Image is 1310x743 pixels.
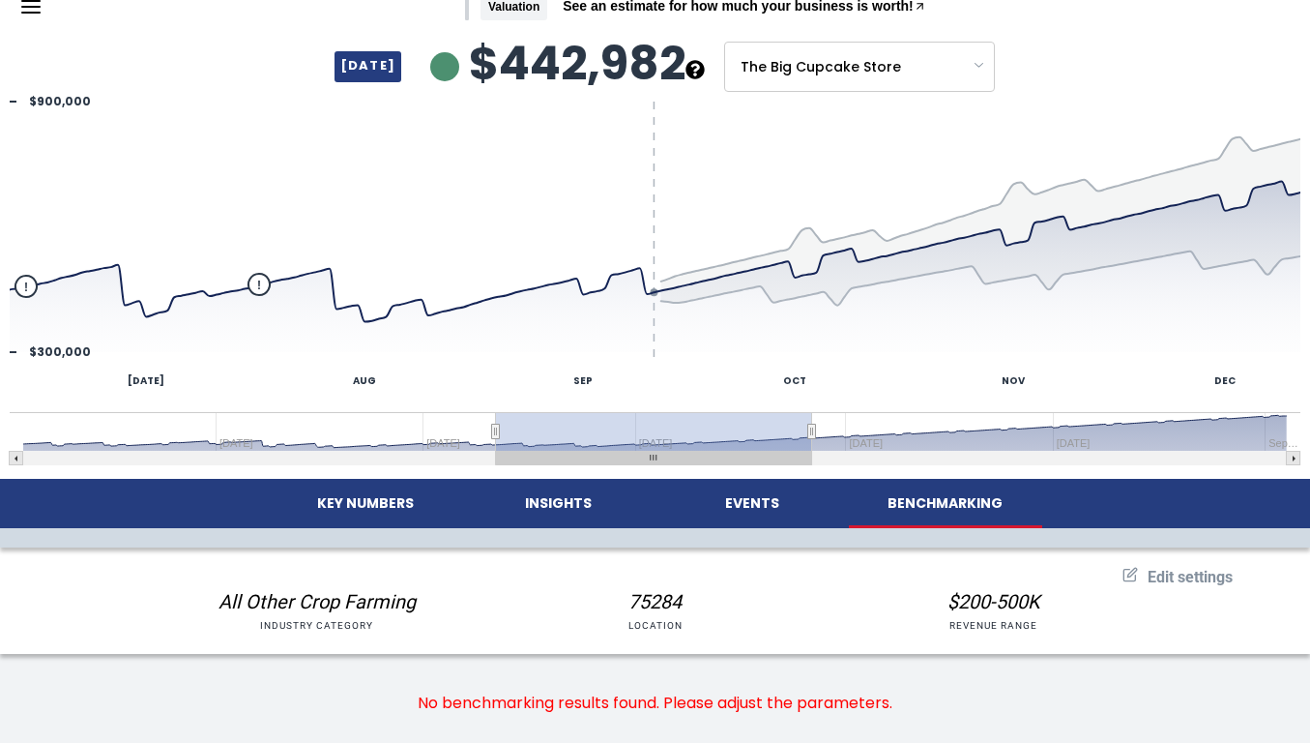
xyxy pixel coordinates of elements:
div: $200-500K [834,588,1153,615]
text: $300,000 [29,343,91,360]
text: NOV [1002,373,1026,388]
g: flags, series 3 of 4 with 2 data points. Y axis, values. X axis, Time. [15,274,270,297]
text: OCT [783,373,806,388]
div: 75284 [496,588,815,615]
button: $200-500KRevenue Range [834,588,1153,635]
g: Saturday, Jun 14, 04:00, 455,507. flags. [15,276,37,297]
button: see more about your cashflow projection [685,60,705,82]
button: 75284Location [496,588,815,635]
text: Sep… [1268,437,1298,449]
div: No benchmarking results found. Please adjust the parameters. [158,693,1153,714]
button: Insights [462,479,655,528]
span: $442,982 [469,41,705,87]
text: SEP [573,373,593,388]
span: [DATE] [335,51,400,82]
button: Edit settings [1122,567,1233,588]
div: Revenue Range [834,615,1153,635]
text: ! [257,279,261,292]
div: Industry Category [158,615,477,635]
g: Thursday, Jul 17, 04:00, 460,069. flags. [248,274,270,295]
span: Edit settings [1148,568,1233,586]
button: Benchmarking [849,479,1042,528]
div: Location [496,615,815,635]
text: AUG [353,373,376,388]
text: ! [24,281,28,294]
text: $900,000 [29,93,91,109]
text: [DATE] [128,373,164,388]
div: All Other Crop Farming [158,588,477,615]
button: All Other Crop FarmingIndustry Category [158,588,477,635]
button: Key Numbers [269,479,462,528]
text: DEC [1214,373,1236,388]
button: Events [655,479,849,528]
